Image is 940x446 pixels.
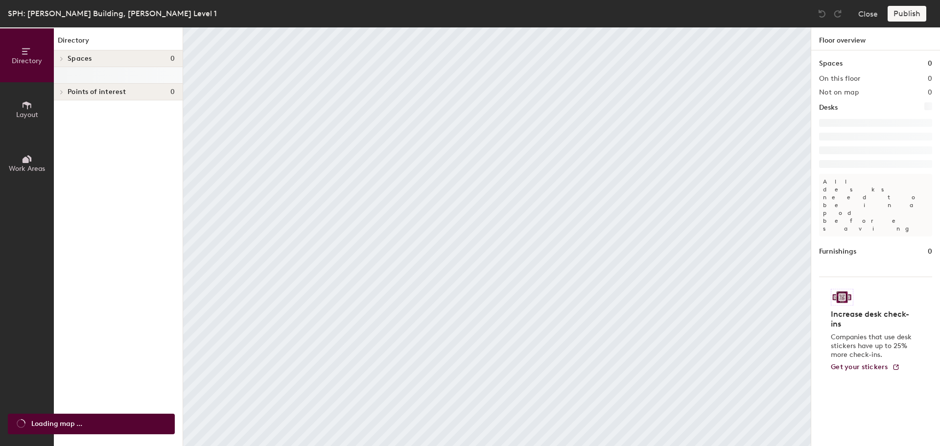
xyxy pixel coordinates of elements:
h1: Desks [819,102,838,113]
h1: 0 [928,246,932,257]
div: SPH: [PERSON_NAME] Building, [PERSON_NAME] Level 1 [8,7,217,20]
h4: Increase desk check-ins [831,309,915,329]
span: Get your stickers [831,363,888,371]
img: Sticker logo [831,289,853,305]
span: 0 [170,88,175,96]
h1: Furnishings [819,246,856,257]
span: Loading map ... [31,419,82,429]
span: Work Areas [9,164,45,173]
p: Companies that use desk stickers have up to 25% more check-ins. [831,333,915,359]
img: Undo [817,9,827,19]
h1: Spaces [819,58,843,69]
canvas: Map [183,27,811,446]
span: Points of interest [68,88,126,96]
h2: On this floor [819,75,861,83]
span: Layout [16,111,38,119]
span: Directory [12,57,42,65]
h2: 0 [928,89,932,96]
button: Close [858,6,878,22]
a: Get your stickers [831,363,900,372]
h1: Floor overview [811,27,940,50]
span: Spaces [68,55,92,63]
h1: Directory [54,35,183,50]
h2: Not on map [819,89,859,96]
p: All desks need to be in a pod before saving [819,174,932,236]
h2: 0 [928,75,932,83]
h1: 0 [928,58,932,69]
span: 0 [170,55,175,63]
img: Redo [833,9,843,19]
